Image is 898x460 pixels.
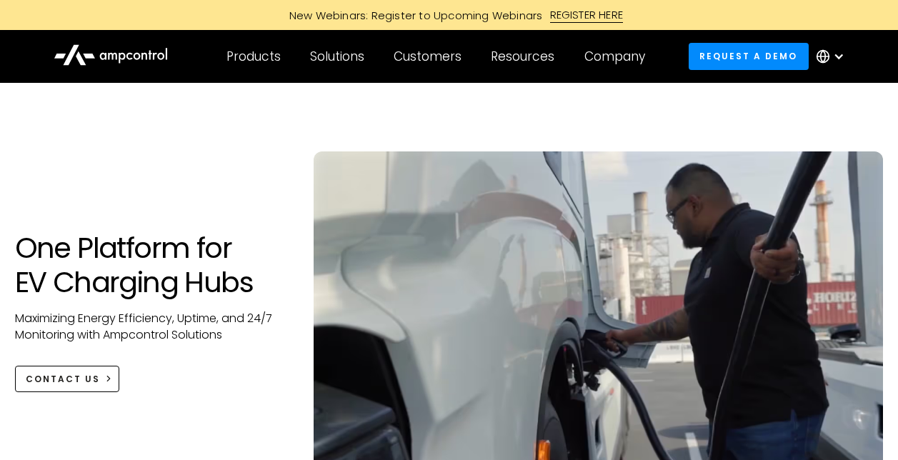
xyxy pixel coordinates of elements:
div: Resources [491,49,554,64]
div: Customers [394,49,462,64]
div: Solutions [310,49,364,64]
div: CONTACT US [26,373,100,386]
div: Products [226,49,281,64]
a: CONTACT US [15,366,120,392]
div: Company [584,49,645,64]
h1: One Platform for EV Charging Hubs [15,231,286,299]
a: Request a demo [689,43,809,69]
p: Maximizing Energy Efficiency, Uptime, and 24/7 Monitoring with Ampcontrol Solutions [15,311,286,343]
a: New Webinars: Register to Upcoming WebinarsREGISTER HERE [128,7,771,23]
div: REGISTER HERE [550,7,624,23]
div: New Webinars: Register to Upcoming Webinars [275,8,550,23]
